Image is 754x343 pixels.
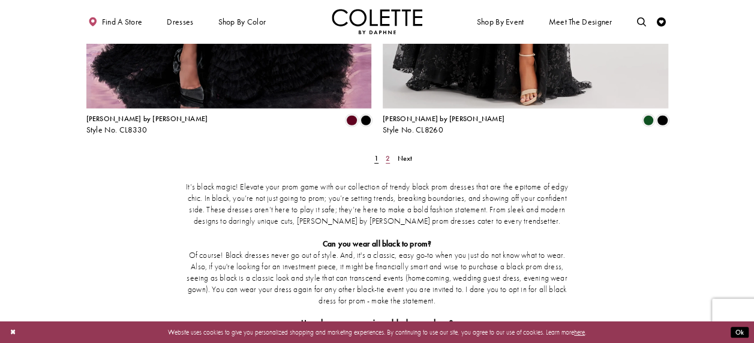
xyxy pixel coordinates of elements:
span: Style No. CL8260 [383,125,443,135]
span: Current Page [371,152,381,165]
span: Dresses [167,17,193,26]
span: 1 [374,154,378,163]
div: Colette by Daphne Style No. CL8330 [86,115,208,134]
button: Submit Dialog [731,327,749,338]
p: It’s black magic! Elevate your prom game with our collection of trendy black prom dresses that ar... [184,182,570,227]
a: Toggle search [635,9,648,34]
p: Of course! Black dresses never go out of style. And, it's a classic, easy go-to when you just do ... [184,250,570,307]
span: 2 [386,154,390,163]
span: [PERSON_NAME] by [PERSON_NAME] [86,114,208,124]
span: Next [398,154,413,163]
strong: Can you wear all black to prom? [323,239,431,249]
span: Shop By Event [474,9,526,34]
i: Bordeaux [346,115,357,126]
strong: How do you accessorize a black prom dress? [301,318,453,328]
a: Find a store [86,9,145,34]
a: Check Wishlist [654,9,668,34]
span: Dresses [164,9,196,34]
i: Black [361,115,371,126]
span: Meet the designer [548,17,612,26]
span: Shop by color [218,17,266,26]
div: Colette by Daphne Style No. CL8260 [383,115,504,134]
button: Close Dialog [5,324,20,341]
a: here [574,328,585,336]
span: Shop by color [216,9,268,34]
span: Find a store [102,17,143,26]
img: Colette by Daphne [332,9,423,34]
p: Website uses cookies to give you personalized shopping and marketing experiences. By continuing t... [65,326,689,338]
i: Black [657,115,668,126]
a: Visit Home Page [332,9,423,34]
a: Next Page [395,152,415,165]
i: Evergreen [643,115,654,126]
a: Meet the designer [546,9,615,34]
span: Shop By Event [477,17,524,26]
span: [PERSON_NAME] by [PERSON_NAME] [383,114,504,124]
span: Style No. CL8330 [86,125,148,135]
a: Page 2 [383,152,393,165]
